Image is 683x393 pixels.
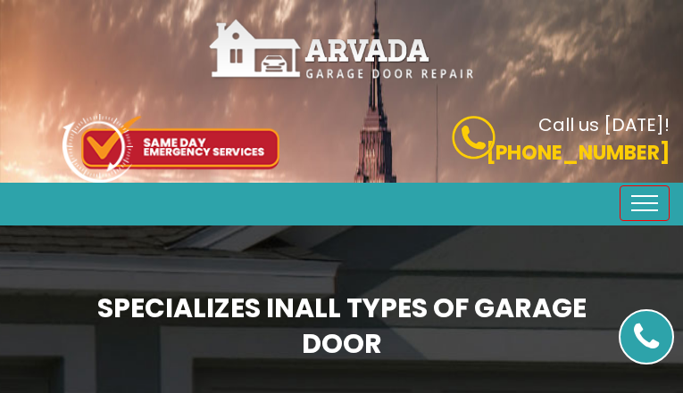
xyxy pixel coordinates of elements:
[208,18,476,81] img: Arvada.png
[62,114,279,183] img: icon-top.png
[355,116,671,168] a: Call us [DATE]! [PHONE_NUMBER]
[355,138,671,168] p: [PHONE_NUMBER]
[97,289,587,363] b: Specializes in
[620,185,670,221] button: Toggle navigation
[295,289,587,363] span: All Types of Garage Door
[538,112,670,137] b: Call us [DATE]!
